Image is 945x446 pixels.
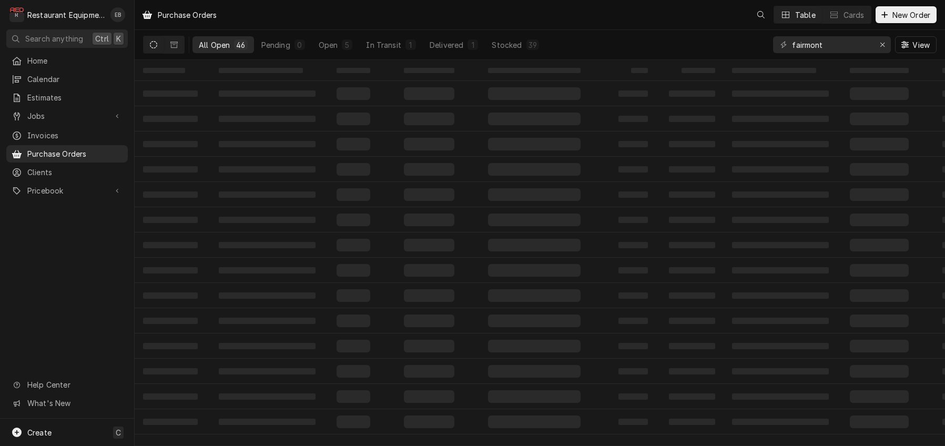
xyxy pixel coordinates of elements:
span: ‌ [404,340,454,352]
span: Invoices [27,130,123,141]
span: ‌ [850,113,909,125]
a: Invoices [6,127,128,144]
span: ‌ [732,292,829,299]
span: ‌ [143,419,198,425]
span: ‌ [732,267,829,273]
div: Open [319,39,338,50]
a: Estimates [6,89,128,106]
span: ‌ [404,365,454,378]
span: ‌ [219,318,316,324]
span: ‌ [404,214,454,226]
span: ‌ [404,163,454,176]
span: ‌ [219,166,316,173]
span: ‌ [404,390,454,403]
input: Keyword search [792,36,871,53]
span: ‌ [618,368,648,374]
span: ‌ [337,365,370,378]
span: ‌ [337,315,370,327]
span: Help Center [27,379,121,390]
div: 0 [297,39,303,50]
div: Table [795,9,816,21]
span: Estimates [27,92,123,103]
span: ‌ [732,166,829,173]
span: ‌ [337,340,370,352]
span: ‌ [337,163,370,176]
span: ‌ [488,365,581,378]
div: Delivered [430,39,463,50]
span: ‌ [618,141,648,147]
span: ‌ [850,188,909,201]
span: ‌ [219,68,303,73]
span: ‌ [143,116,198,122]
span: ‌ [732,368,829,374]
span: ‌ [850,68,909,73]
span: ‌ [337,188,370,201]
a: Go to What's New [6,394,128,412]
div: Pending [261,39,290,50]
span: ‌ [732,191,829,198]
span: ‌ [850,264,909,277]
a: Home [6,52,128,69]
div: EB [110,7,125,22]
span: ‌ [618,90,648,97]
span: ‌ [850,390,909,403]
button: Search anythingCtrlK [6,29,128,48]
span: ‌ [488,214,581,226]
span: ‌ [631,68,648,73]
span: ‌ [732,68,816,73]
span: Ctrl [95,33,109,44]
span: ‌ [850,87,909,100]
span: ‌ [404,264,454,277]
span: ‌ [143,267,198,273]
div: All Open [199,39,230,50]
span: ‌ [219,242,316,248]
span: ‌ [669,419,715,425]
span: C [116,427,121,438]
span: ‌ [732,393,829,400]
span: ‌ [219,419,316,425]
span: ‌ [488,340,581,352]
span: ‌ [219,141,316,147]
span: ‌ [219,368,316,374]
span: Jobs [27,110,107,121]
span: ‌ [219,393,316,400]
a: Go to Pricebook [6,182,128,199]
span: ‌ [219,343,316,349]
span: ‌ [850,214,909,226]
span: ‌ [732,116,829,122]
span: ‌ [143,166,198,173]
span: ‌ [732,217,829,223]
a: Calendar [6,70,128,88]
span: ‌ [669,393,715,400]
div: In Transit [366,39,401,50]
div: 1 [470,39,476,50]
span: ‌ [143,90,198,97]
div: Stocked [492,39,522,50]
span: View [910,39,932,50]
span: ‌ [618,318,648,324]
span: ‌ [337,113,370,125]
span: ‌ [488,138,581,150]
span: ‌ [488,390,581,403]
span: ‌ [337,87,370,100]
span: ‌ [404,315,454,327]
span: ‌ [669,191,715,198]
span: ‌ [488,239,581,251]
span: ‌ [404,68,454,73]
button: Erase input [874,36,891,53]
span: ‌ [618,343,648,349]
span: ‌ [850,138,909,150]
span: ‌ [618,191,648,198]
span: New Order [890,9,932,21]
span: ‌ [732,242,829,248]
span: ‌ [669,141,715,147]
span: ‌ [669,116,715,122]
span: ‌ [732,141,829,147]
span: ‌ [143,368,198,374]
span: ‌ [732,318,829,324]
span: ‌ [337,390,370,403]
span: Clients [27,167,123,178]
span: ‌ [488,188,581,201]
span: ‌ [488,113,581,125]
a: Clients [6,164,128,181]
